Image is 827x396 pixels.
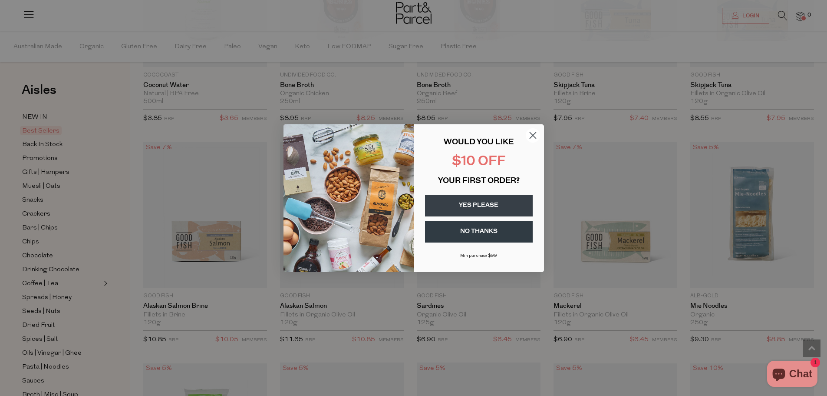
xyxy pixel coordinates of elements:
span: $10 OFF [452,155,506,169]
span: WOULD YOU LIKE [444,139,514,146]
span: YOUR FIRST ORDER? [438,177,520,185]
img: 43fba0fb-7538-40bc-babb-ffb1a4d097bc.jpeg [283,124,414,272]
button: YES PLEASE [425,195,533,216]
button: Close dialog [525,128,540,143]
inbox-online-store-chat: Shopify online store chat [764,361,820,389]
button: NO THANKS [425,221,533,243]
span: Min purchase $99 [460,253,497,258]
